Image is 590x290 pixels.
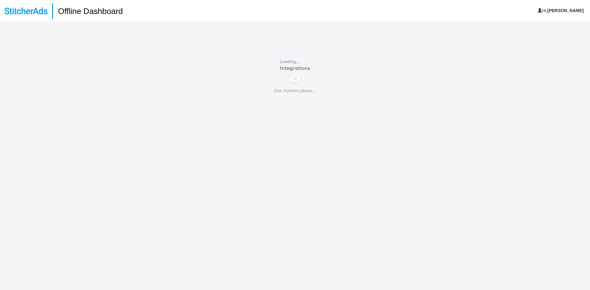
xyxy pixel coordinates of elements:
div: Integrations [280,65,310,72]
img: StitcherAds [5,7,47,14]
p: One moment please... [274,88,317,94]
h1: Offline Dashboard [52,3,123,19]
div: Loading... [280,59,310,65]
b: [PERSON_NAME] [548,8,584,13]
